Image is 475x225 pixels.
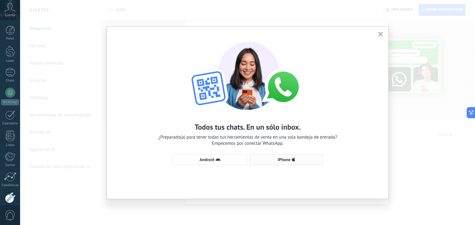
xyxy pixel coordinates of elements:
[158,134,337,147] span: ¿Preparado(a) para tener todas tus herramientas de venta en una sola bandeja de entrada? Empecemo...
[278,157,291,162] span: iPhone
[172,154,248,165] button: Android
[1,183,19,187] div: Estadísticas
[1,59,19,63] div: Leads
[1,37,19,41] div: Panel
[195,122,301,132] h2: Todos tus chats. En un sólo inbox.
[5,13,15,17] span: Cuenta
[1,79,19,83] div: Chats
[1,99,19,105] div: WhatsApp
[1,122,19,126] div: Calendario
[250,154,323,165] button: iPhone
[180,36,316,110] img: wa-lite-select-device.png
[1,163,19,167] div: Correo
[199,157,214,162] span: Android
[1,143,19,147] div: Listas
